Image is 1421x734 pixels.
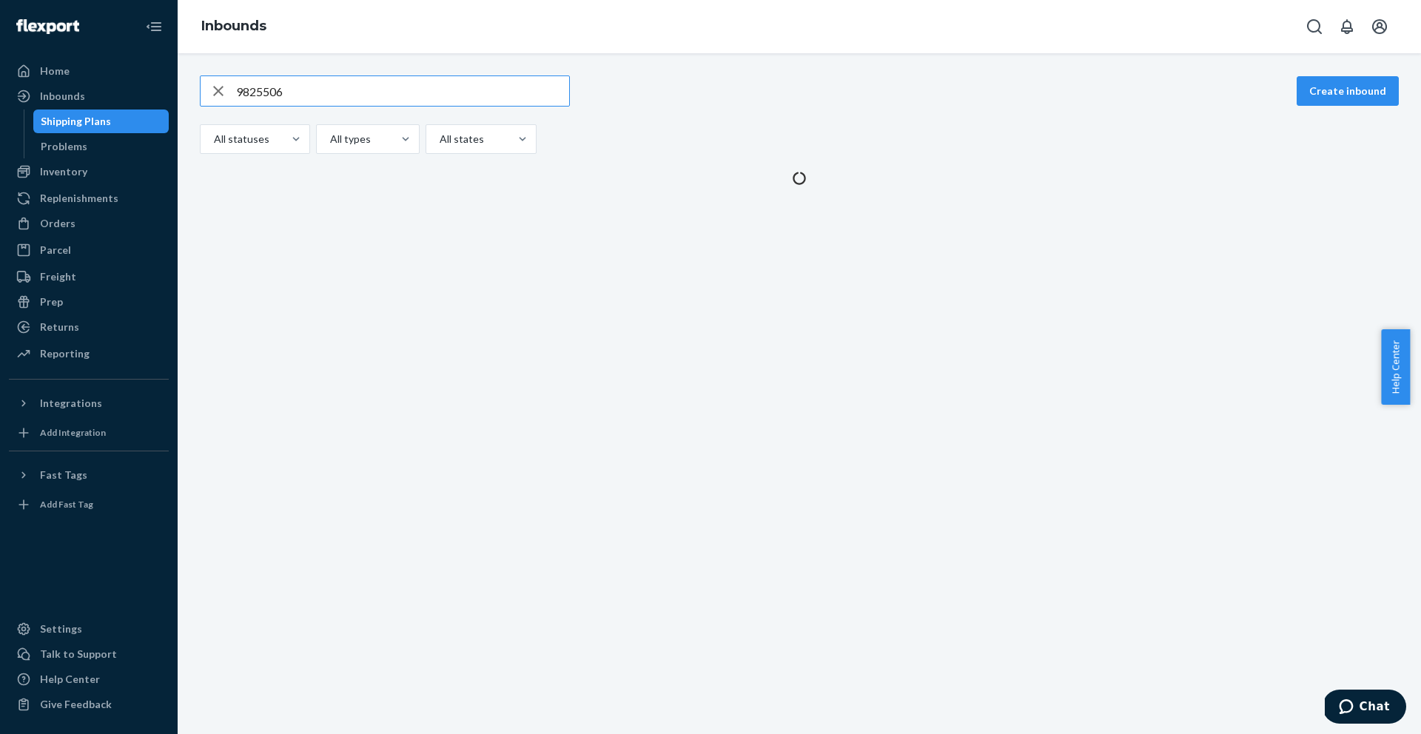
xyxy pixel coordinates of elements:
[9,342,169,366] a: Reporting
[438,132,440,147] input: All states
[40,216,75,231] div: Orders
[201,18,266,34] a: Inbounds
[40,396,102,411] div: Integrations
[40,164,87,179] div: Inventory
[1325,690,1406,727] iframe: Opens a widget where you can chat to one of our agents
[9,212,169,235] a: Orders
[33,110,169,133] a: Shipping Plans
[212,132,214,147] input: All statuses
[139,12,169,41] button: Close Navigation
[9,290,169,314] a: Prep
[189,5,278,48] ol: breadcrumbs
[16,19,79,34] img: Flexport logo
[40,468,87,482] div: Fast Tags
[1381,329,1410,405] button: Help Center
[1332,12,1362,41] button: Open notifications
[40,64,70,78] div: Home
[9,59,169,83] a: Home
[9,617,169,641] a: Settings
[9,84,169,108] a: Inbounds
[40,269,76,284] div: Freight
[40,320,79,334] div: Returns
[40,191,118,206] div: Replenishments
[40,346,90,361] div: Reporting
[40,89,85,104] div: Inbounds
[40,498,93,511] div: Add Fast Tag
[9,391,169,415] button: Integrations
[9,186,169,210] a: Replenishments
[9,693,169,716] button: Give Feedback
[40,647,117,661] div: Talk to Support
[40,672,100,687] div: Help Center
[9,238,169,262] a: Parcel
[329,132,330,147] input: All types
[41,114,111,129] div: Shipping Plans
[1365,12,1394,41] button: Open account menu
[9,667,169,691] a: Help Center
[40,243,71,257] div: Parcel
[9,463,169,487] button: Fast Tags
[1297,76,1399,106] button: Create inbound
[40,697,112,712] div: Give Feedback
[40,294,63,309] div: Prep
[33,135,169,158] a: Problems
[9,421,169,445] a: Add Integration
[9,265,169,289] a: Freight
[9,160,169,183] a: Inventory
[9,315,169,339] a: Returns
[41,139,87,154] div: Problems
[236,76,569,106] input: Search inbounds by name, destination, msku...
[9,493,169,516] a: Add Fast Tag
[9,642,169,666] button: Talk to Support
[40,622,82,636] div: Settings
[40,426,106,439] div: Add Integration
[1300,12,1329,41] button: Open Search Box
